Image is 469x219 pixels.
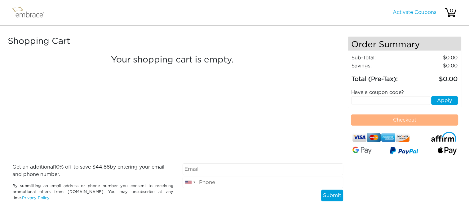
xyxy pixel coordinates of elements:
img: Google-Pay-Logo.svg [352,147,371,154]
a: 0 [444,10,457,15]
a: Activate Coupons [393,10,436,15]
p: Get an additional % off to save $ by entering your email and phone number. [12,163,173,178]
input: Phone [183,177,343,188]
img: fullApplePay.png [438,147,457,154]
a: Privacy Policy [22,196,50,200]
td: 0.00 [410,62,458,70]
span: 10 [54,165,60,170]
input: Email [183,163,343,175]
span: 44.88 [95,165,110,170]
td: 0.00 [410,54,458,62]
div: 0 [445,7,458,15]
img: affirm-logo.svg [431,132,457,142]
p: By submitting an email address or phone number you consent to receiving promotional offers from [... [12,183,173,201]
img: logo.png [11,5,51,20]
td: Savings : [351,62,410,70]
div: United States: +1 [183,177,197,188]
h4: Your shopping cart is empty. [12,55,332,66]
button: Submit [321,190,343,201]
h4: Order Summary [348,37,461,51]
td: Sub-Total: [351,54,410,62]
img: paypal-v3.png [390,145,418,157]
h3: Shopping Cart [8,36,140,47]
button: Apply [431,96,458,105]
img: credit-cards.png [352,132,409,144]
td: 0.00 [410,70,458,84]
td: Total (Pre-Tax): [351,70,410,84]
img: cart [444,6,457,19]
button: Checkout [351,114,458,126]
div: Have a coupon code? [347,89,462,96]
